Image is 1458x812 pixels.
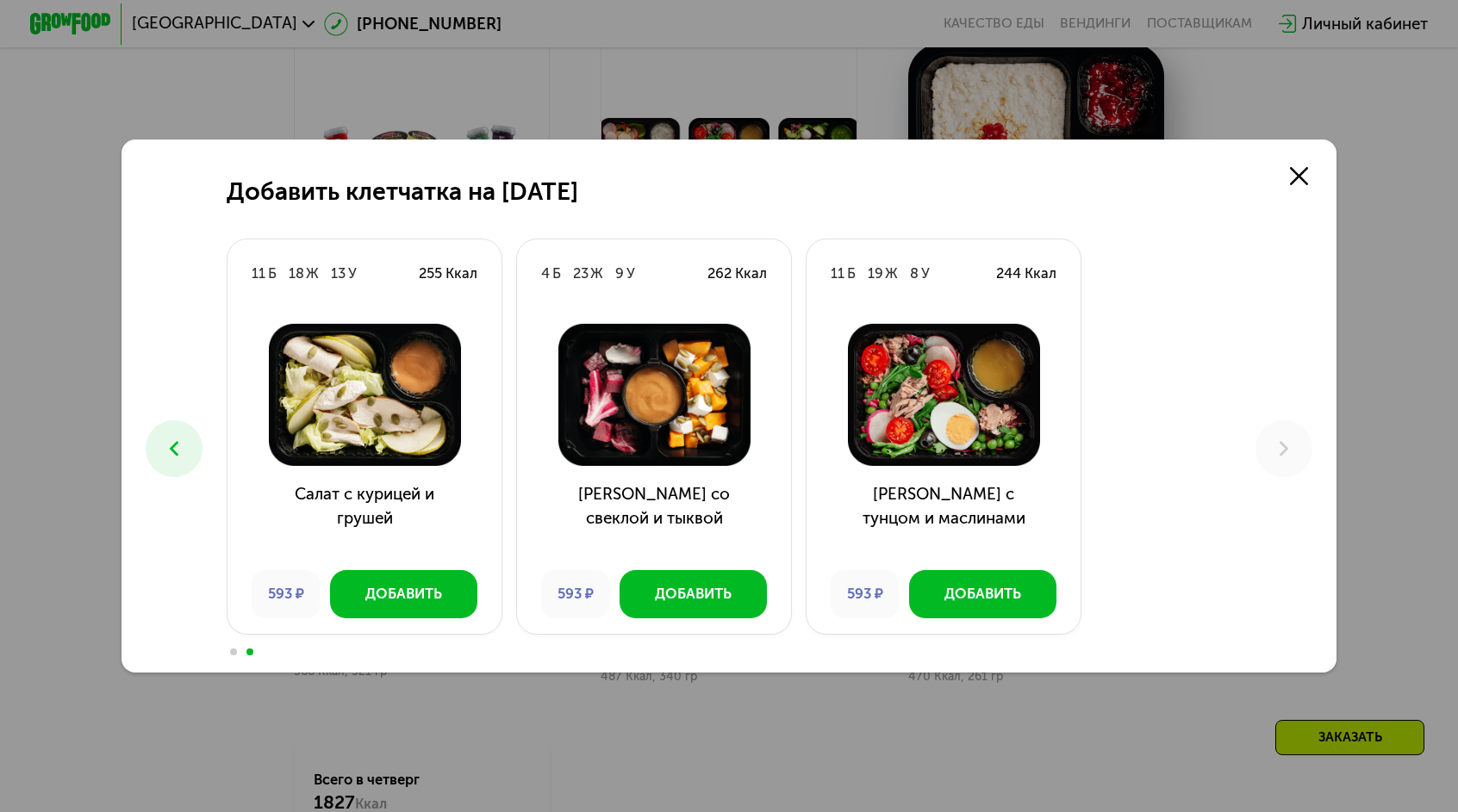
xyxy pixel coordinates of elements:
[244,324,485,466] img: Салат с курицей и грушей
[419,263,477,284] div: 255 Ккал
[823,324,1064,466] img: Салат с тунцом и маслинами
[252,570,319,618] div: 593 ₽
[909,570,1056,618] button: Добавить
[620,570,767,618] button: Добавить
[533,324,775,466] img: Салат со свеклой и тыквой
[227,482,502,555] h3: Салат с курицей и грушей
[573,263,589,284] div: 23
[944,584,1021,604] div: Добавить
[541,570,608,618] div: 593 ₽
[868,263,883,284] div: 19
[517,482,791,555] h3: [PERSON_NAME] со свеклой и тыквой
[910,263,919,284] div: 8
[885,263,898,284] div: Ж
[365,584,442,604] div: Добавить
[707,263,767,284] div: 262 Ккал
[831,263,844,284] div: 11
[847,263,856,284] div: Б
[921,263,930,284] div: У
[626,263,635,284] div: У
[541,263,550,284] div: 4
[289,263,304,284] div: 18
[996,263,1056,284] div: 244 Ккал
[655,584,732,604] div: Добавить
[615,263,624,284] div: 9
[552,263,561,284] div: Б
[306,263,319,284] div: Ж
[807,482,1081,555] h3: [PERSON_NAME] с тунцом и маслинами
[590,263,603,284] div: Ж
[252,263,265,284] div: 11
[348,263,357,284] div: У
[227,177,578,206] h2: Добавить клетчатка на [DATE]
[330,570,477,618] button: Добавить
[268,263,277,284] div: Б
[331,263,346,284] div: 13
[831,570,898,618] div: 593 ₽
